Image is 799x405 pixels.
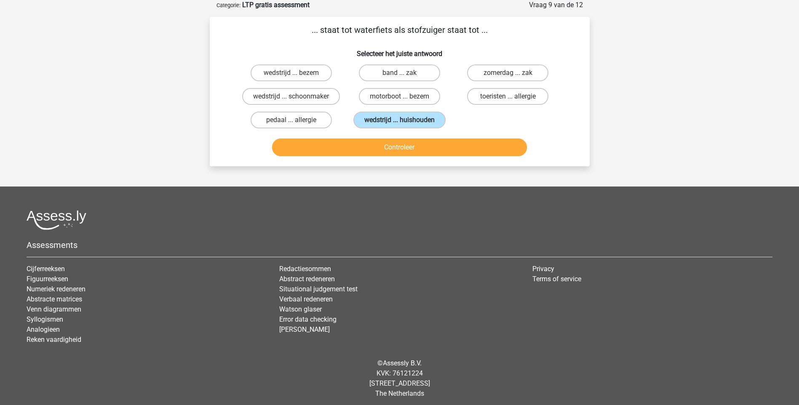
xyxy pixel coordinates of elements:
[242,1,310,9] strong: LTP gratis assessment
[223,24,576,36] p: ... staat tot waterfiets als stofzuiger staat tot ...
[251,64,332,81] label: wedstrijd ... bezem
[27,325,60,333] a: Analogieen
[27,275,68,283] a: Figuurreeksen
[279,295,333,303] a: Verbaal redeneren
[467,88,548,105] label: toeristen ... allergie
[353,112,446,128] label: wedstrijd ... huishouden
[359,88,440,105] label: motorboot ... bezem
[359,64,440,81] label: band ... zak
[279,265,331,273] a: Redactiesommen
[27,240,772,250] h5: Assessments
[251,112,332,128] label: pedaal ... allergie
[383,359,422,367] a: Assessly B.V.
[279,285,358,293] a: Situational judgement test
[27,336,81,344] a: Reken vaardigheid
[467,64,548,81] label: zomerdag ... zak
[279,305,322,313] a: Watson glaser
[216,2,241,8] small: Categorie:
[27,305,81,313] a: Venn diagrammen
[242,88,340,105] label: wedstrijd ... schoonmaker
[279,325,330,333] a: [PERSON_NAME]
[27,295,82,303] a: Abstracte matrices
[272,139,527,156] button: Controleer
[223,43,576,58] h6: Selecteer het juiste antwoord
[27,265,65,273] a: Cijferreeksen
[27,315,63,323] a: Syllogismen
[279,275,335,283] a: Abstract redeneren
[279,315,337,323] a: Error data checking
[27,210,86,230] img: Assessly logo
[532,275,581,283] a: Terms of service
[27,285,86,293] a: Numeriek redeneren
[532,265,554,273] a: Privacy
